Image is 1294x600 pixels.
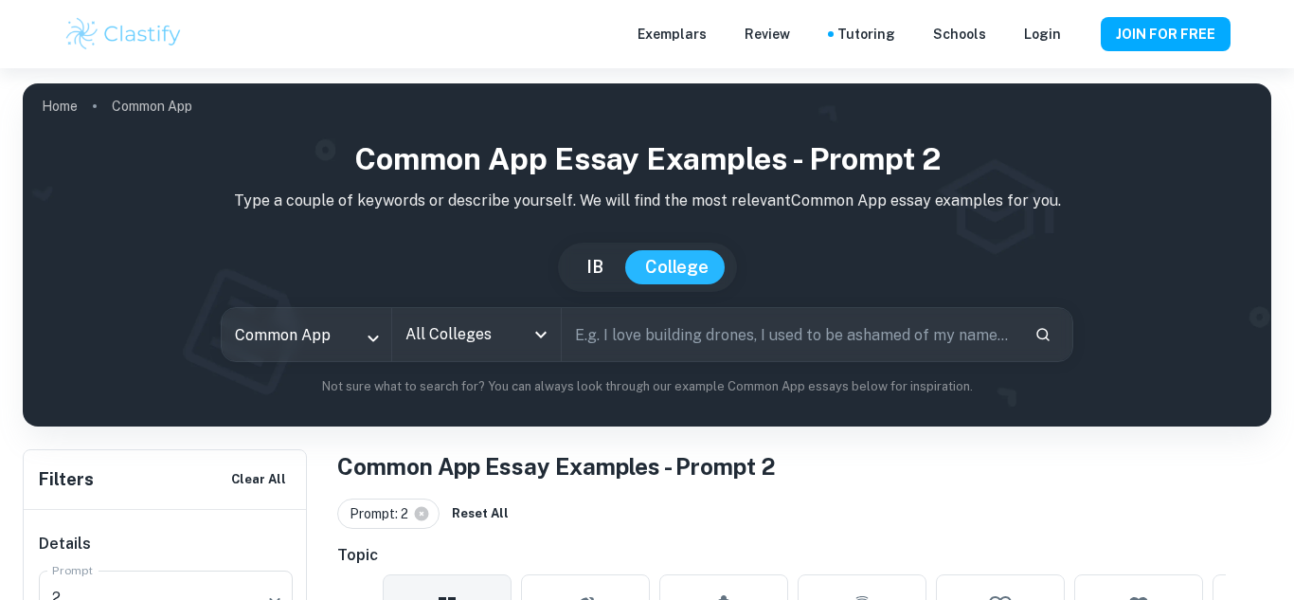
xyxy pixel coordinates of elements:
[1027,318,1059,351] button: Search
[562,308,1019,361] input: E.g. I love building drones, I used to be ashamed of my name...
[837,24,895,45] a: Tutoring
[23,83,1271,427] img: profile cover
[528,321,554,348] button: Open
[222,308,391,361] div: Common App
[1101,17,1231,51] button: JOIN FOR FREE
[337,544,1271,567] h6: Topic
[39,533,293,555] h6: Details
[112,96,192,117] p: Common App
[226,465,291,494] button: Clear All
[567,250,622,284] button: IB
[745,24,790,45] p: Review
[38,377,1256,396] p: Not sure what to search for? You can always look through our example Common App essays below for ...
[42,93,78,119] a: Home
[350,503,417,524] span: Prompt: 2
[933,24,986,45] a: Schools
[638,24,707,45] p: Exemplars
[52,562,94,578] label: Prompt
[38,190,1256,212] p: Type a couple of keywords or describe yourself. We will find the most relevant Common App essay e...
[447,500,513,528] button: Reset All
[626,250,728,284] button: College
[337,499,440,529] div: Prompt: 2
[1024,24,1061,45] a: Login
[63,15,184,53] img: Clastify logo
[38,136,1256,182] h1: Common App Essay Examples - Prompt 2
[39,466,94,493] h6: Filters
[1076,29,1086,39] button: Help and Feedback
[337,449,1271,483] h1: Common App Essay Examples - Prompt 2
